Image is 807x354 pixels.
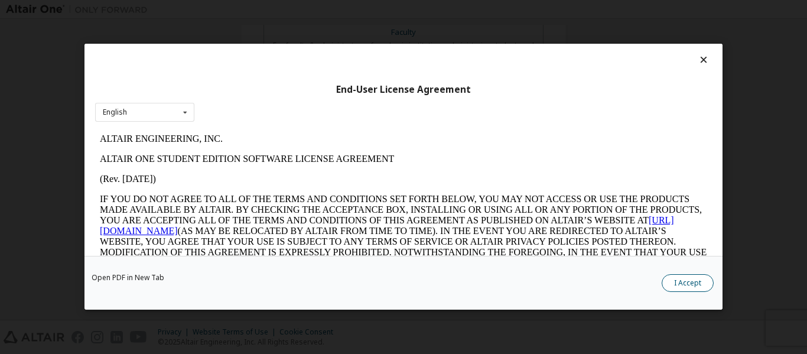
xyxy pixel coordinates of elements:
p: IF YOU DO NOT AGREE TO ALL OF THE TERMS AND CONDITIONS SET FORTH BELOW, YOU MAY NOT ACCESS OR USE... [5,65,612,150]
a: Open PDF in New Tab [92,275,164,282]
div: English [103,109,127,116]
button: I Accept [662,275,714,293]
p: ALTAIR ONE STUDENT EDITION SOFTWARE LICENSE AGREEMENT [5,25,612,35]
a: [URL][DOMAIN_NAME] [5,86,579,107]
div: End-User License Agreement [95,84,712,96]
p: ALTAIR ENGINEERING, INC. [5,5,612,15]
p: (Rev. [DATE]) [5,45,612,56]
